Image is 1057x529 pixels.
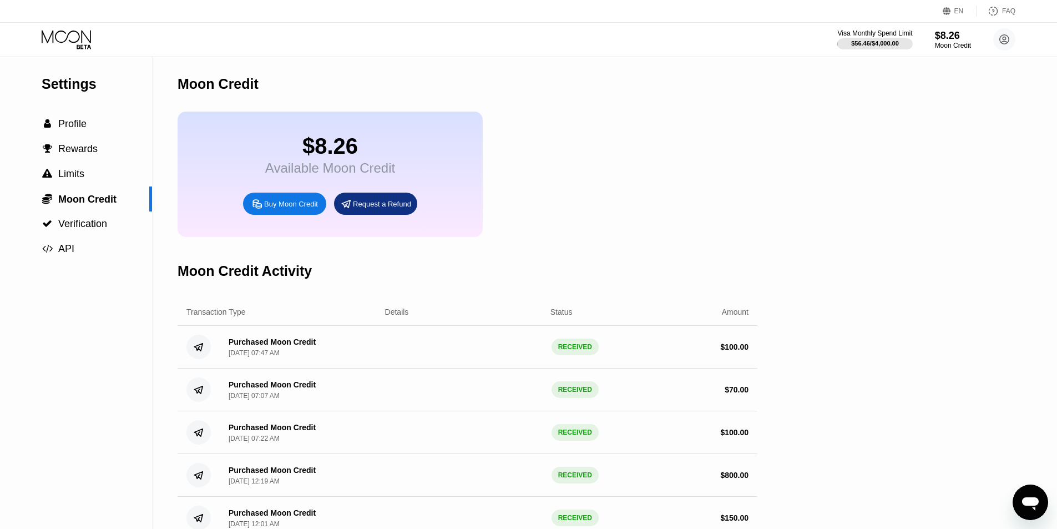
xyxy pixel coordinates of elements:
div: FAQ [1002,7,1015,15]
div: RECEIVED [552,339,599,355]
div: [DATE] 12:19 AM [229,477,280,485]
span:  [42,244,53,254]
div: Available Moon Credit [265,160,395,176]
div: $ 100.00 [720,428,749,437]
div:  [42,219,53,229]
div: $8.26 [935,30,971,42]
span: Profile [58,118,87,129]
div: RECEIVED [552,467,599,483]
div: RECEIVED [552,424,599,441]
div: $ 800.00 [720,471,749,480]
div: Moon Credit [178,76,259,92]
div: Buy Moon Credit [243,193,326,215]
span:  [42,219,52,229]
div: [DATE] 12:01 AM [229,520,280,528]
div: $56.46 / $4,000.00 [851,40,899,47]
div: Purchased Moon Credit [229,508,316,517]
div: Request a Refund [334,193,417,215]
span:  [42,193,52,204]
iframe: Button to launch messaging window [1013,485,1048,520]
div: [DATE] 07:07 AM [229,392,280,400]
div: FAQ [977,6,1015,17]
div: $ 70.00 [725,385,749,394]
div: $8.26Moon Credit [935,30,971,49]
div: Purchased Moon Credit [229,466,316,475]
div:  [42,169,53,179]
div: EN [954,7,964,15]
div: Transaction Type [186,308,246,316]
div: $ 150.00 [720,513,749,522]
div: Purchased Moon Credit [229,423,316,432]
div:  [42,119,53,129]
div: Details [385,308,409,316]
div: Status [550,308,573,316]
span:  [44,119,51,129]
span: Limits [58,168,84,179]
div: Purchased Moon Credit [229,337,316,346]
span: API [58,243,74,254]
div: Visa Monthly Spend Limit [837,29,912,37]
div: Buy Moon Credit [264,199,318,209]
div: [DATE] 07:22 AM [229,435,280,442]
span: Moon Credit [58,194,117,205]
div: EN [943,6,977,17]
div: Moon Credit Activity [178,263,312,279]
span: Verification [58,218,107,229]
span: Rewards [58,143,98,154]
div: Settings [42,76,152,92]
div: RECEIVED [552,510,599,526]
div: Purchased Moon Credit [229,380,316,389]
div: RECEIVED [552,381,599,398]
div:  [42,144,53,154]
div: Amount [722,308,749,316]
div: $8.26 [265,134,395,159]
div: Visa Monthly Spend Limit$56.46/$4,000.00 [837,29,912,49]
div: [DATE] 07:47 AM [229,349,280,357]
span:  [43,144,52,154]
div: Moon Credit [935,42,971,49]
div: $ 100.00 [720,342,749,351]
div: Request a Refund [353,199,411,209]
span:  [42,169,52,179]
div:  [42,193,53,204]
